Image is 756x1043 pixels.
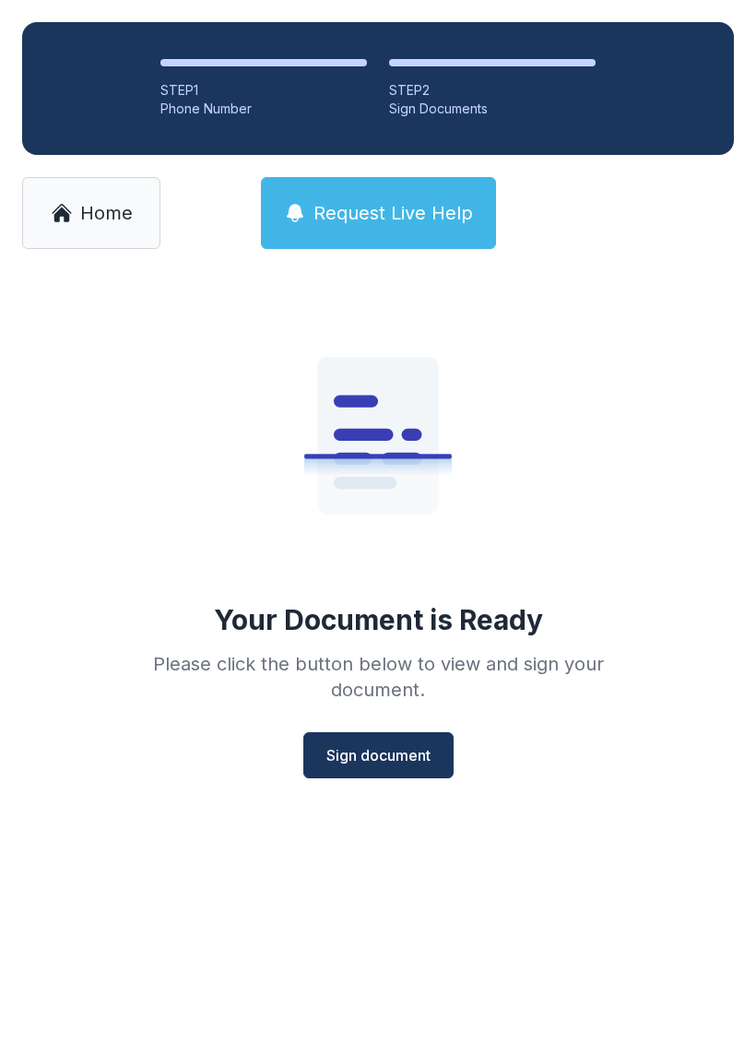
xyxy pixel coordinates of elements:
div: STEP 1 [160,81,367,100]
div: STEP 2 [389,81,596,100]
div: Sign Documents [389,100,596,118]
div: Please click the button below to view and sign your document. [112,651,644,703]
span: Request Live Help [313,200,473,226]
span: Home [80,200,133,226]
span: Sign document [326,744,431,766]
div: Your Document is Ready [214,603,543,636]
div: Phone Number [160,100,367,118]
